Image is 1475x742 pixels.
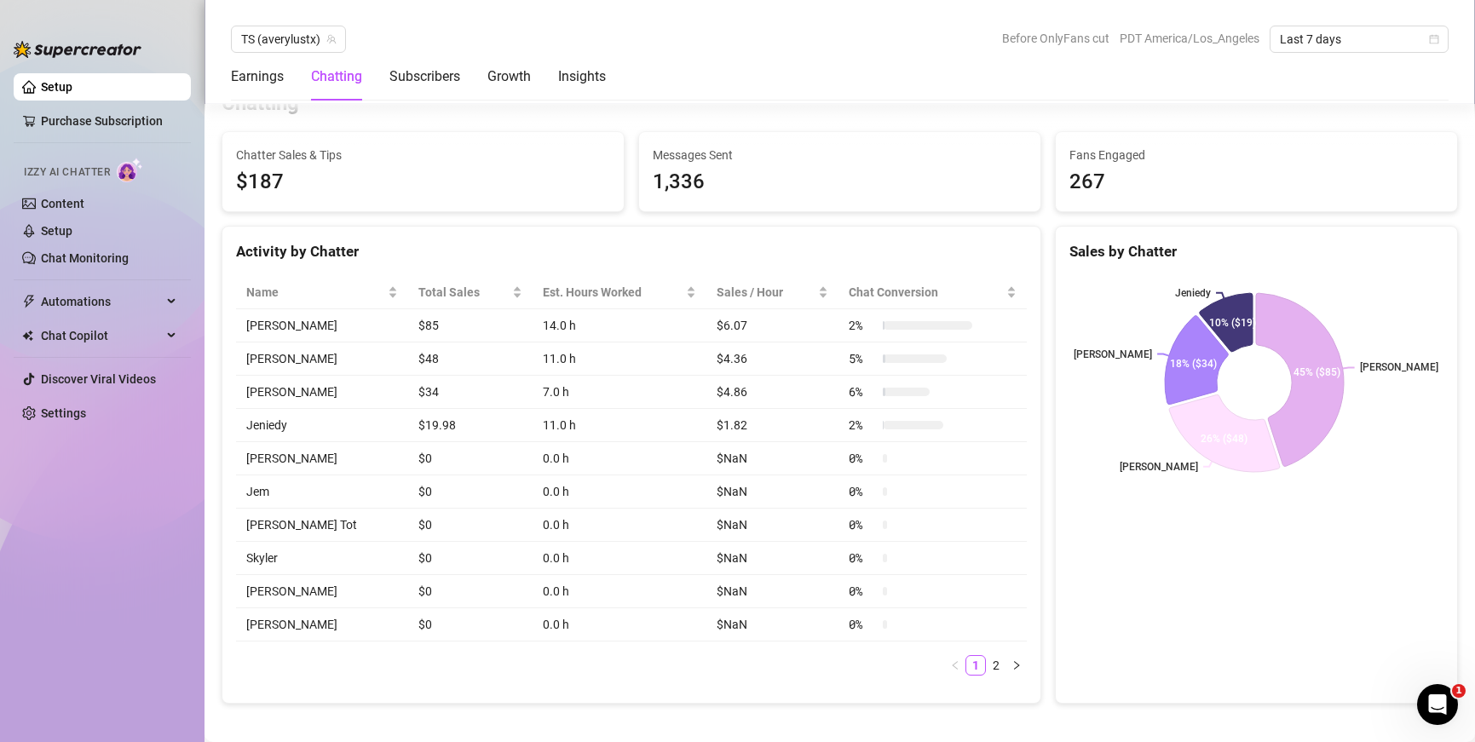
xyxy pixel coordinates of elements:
[326,34,337,44] span: team
[408,376,533,409] td: $34
[706,309,838,342] td: $6.07
[533,442,706,475] td: 0.0 h
[241,26,336,52] span: TS (averylustx)
[22,295,36,308] span: thunderbolt
[966,656,985,675] a: 1
[706,409,838,442] td: $1.82
[533,608,706,641] td: 0.0 h
[41,197,84,210] a: Content
[408,509,533,542] td: $0
[849,482,876,501] span: 0 %
[706,475,838,509] td: $NaN
[1011,660,1022,670] span: right
[653,146,1027,164] span: Messages Sent
[408,542,533,575] td: $0
[236,509,408,542] td: [PERSON_NAME] Tot
[533,542,706,575] td: 0.0 h
[236,276,408,309] th: Name
[41,224,72,238] a: Setup
[22,330,33,342] img: Chat Copilot
[987,656,1005,675] a: 2
[1280,26,1438,52] span: Last 7 days
[236,342,408,376] td: [PERSON_NAME]
[1175,287,1211,299] text: Jeniedy
[543,283,683,302] div: Est. Hours Worked
[986,655,1006,676] li: 2
[236,309,408,342] td: [PERSON_NAME]
[41,107,177,135] a: Purchase Subscription
[945,655,965,676] li: Previous Page
[236,166,610,198] span: $187
[533,575,706,608] td: 0.0 h
[1069,240,1443,263] div: Sales by Chatter
[533,509,706,542] td: 0.0 h
[41,406,86,420] a: Settings
[838,276,1027,309] th: Chat Conversion
[653,166,1027,198] div: 1,336
[849,349,876,368] span: 5 %
[1006,655,1027,676] button: right
[236,409,408,442] td: Jeniedy
[533,475,706,509] td: 0.0 h
[706,608,838,641] td: $NaN
[533,342,706,376] td: 11.0 h
[236,146,610,164] span: Chatter Sales & Tips
[533,309,706,342] td: 14.0 h
[311,66,362,87] div: Chatting
[236,575,408,608] td: [PERSON_NAME]
[1074,348,1152,360] text: [PERSON_NAME]
[408,409,533,442] td: $19.98
[418,283,510,302] span: Total Sales
[236,475,408,509] td: Jem
[849,316,876,335] span: 2 %
[849,283,1003,302] span: Chat Conversion
[246,283,384,302] span: Name
[945,655,965,676] button: left
[706,442,838,475] td: $NaN
[24,164,110,181] span: Izzy AI Chatter
[1069,146,1443,164] span: Fans Engaged
[41,322,162,349] span: Chat Copilot
[1452,684,1466,698] span: 1
[236,240,1027,263] div: Activity by Chatter
[1069,166,1443,198] div: 267
[408,608,533,641] td: $0
[408,475,533,509] td: $0
[408,276,533,309] th: Total Sales
[14,41,141,58] img: logo-BBDzfeDw.svg
[706,342,838,376] td: $4.36
[236,608,408,641] td: [PERSON_NAME]
[408,309,533,342] td: $85
[41,80,72,94] a: Setup
[1417,684,1458,725] iframe: Intercom live chat
[849,615,876,634] span: 0 %
[533,376,706,409] td: 7.0 h
[41,288,162,315] span: Automations
[849,416,876,434] span: 2 %
[849,582,876,601] span: 0 %
[236,442,408,475] td: [PERSON_NAME]
[849,449,876,468] span: 0 %
[706,376,838,409] td: $4.86
[706,542,838,575] td: $NaN
[849,515,876,534] span: 0 %
[1120,26,1259,51] span: PDT America/Los_Angeles
[706,276,838,309] th: Sales / Hour
[717,283,814,302] span: Sales / Hour
[236,542,408,575] td: Skyler
[965,655,986,676] li: 1
[706,509,838,542] td: $NaN
[1120,461,1198,473] text: [PERSON_NAME]
[1360,362,1438,374] text: [PERSON_NAME]
[558,66,606,87] div: Insights
[408,575,533,608] td: $0
[1006,655,1027,676] li: Next Page
[1429,34,1439,44] span: calendar
[533,409,706,442] td: 11.0 h
[231,66,284,87] div: Earnings
[41,372,156,386] a: Discover Viral Videos
[408,442,533,475] td: $0
[487,66,531,87] div: Growth
[849,549,876,567] span: 0 %
[236,376,408,409] td: [PERSON_NAME]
